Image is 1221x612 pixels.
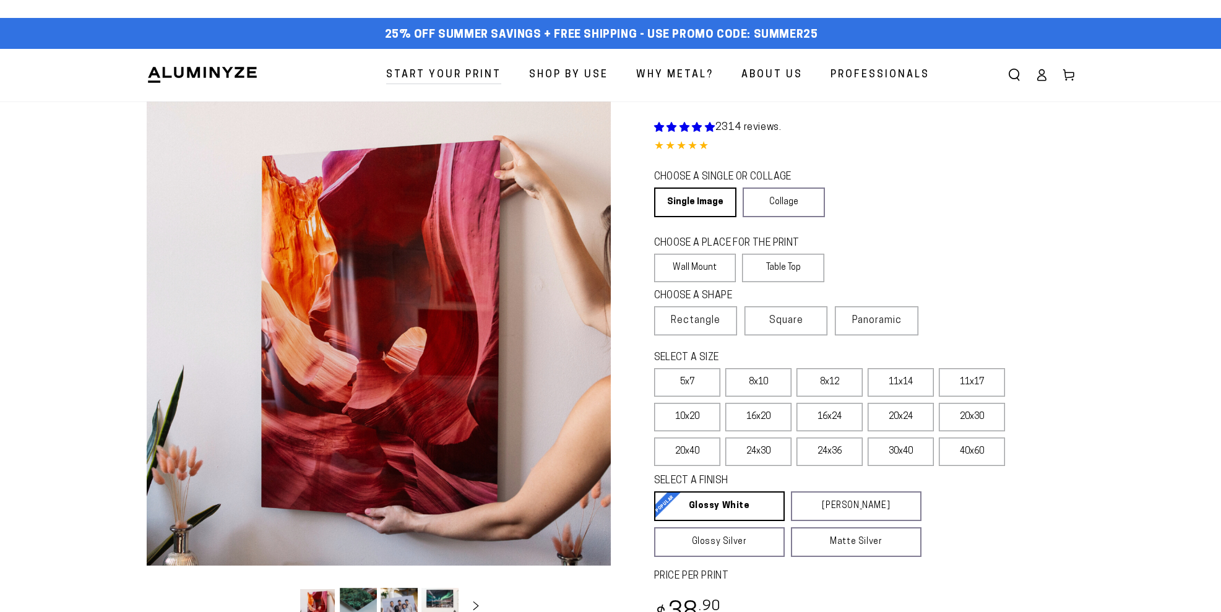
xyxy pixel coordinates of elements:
[654,491,785,521] a: Glossy White
[796,368,863,397] label: 8x12
[654,474,892,488] legend: SELECT A FINISH
[654,351,902,365] legend: SELECT A SIZE
[627,59,723,92] a: Why Metal?
[654,138,1075,156] div: 4.85 out of 5.0 stars
[742,254,824,282] label: Table Top
[147,66,258,84] img: Aluminyze
[743,187,825,217] a: Collage
[868,403,934,431] label: 20x24
[725,403,792,431] label: 16x20
[654,527,785,557] a: Glossy Silver
[732,59,812,92] a: About Us
[385,28,818,42] span: 25% off Summer Savings + Free Shipping - Use Promo Code: SUMMER25
[741,66,803,84] span: About Us
[1001,61,1028,88] summary: Search our site
[654,236,813,251] legend: CHOOSE A PLACE FOR THE PRINT
[852,316,902,325] span: Panoramic
[654,289,815,303] legend: CHOOSE A SHAPE
[868,437,934,466] label: 30x40
[725,368,792,397] label: 8x10
[831,66,930,84] span: Professionals
[671,313,720,328] span: Rectangle
[636,66,714,84] span: Why Metal?
[796,403,863,431] label: 16x24
[769,313,803,328] span: Square
[821,59,939,92] a: Professionals
[377,59,511,92] a: Start Your Print
[654,170,814,184] legend: CHOOSE A SINGLE OR COLLAGE
[654,254,736,282] label: Wall Mount
[520,59,618,92] a: Shop By Use
[529,66,608,84] span: Shop By Use
[386,66,501,84] span: Start Your Print
[654,403,720,431] label: 10x20
[654,368,720,397] label: 5x7
[939,403,1005,431] label: 20x30
[939,437,1005,466] label: 40x60
[868,368,934,397] label: 11x14
[796,437,863,466] label: 24x36
[654,187,736,217] a: Single Image
[791,491,921,521] a: [PERSON_NAME]
[791,527,921,557] a: Matte Silver
[725,437,792,466] label: 24x30
[654,569,1075,584] label: PRICE PER PRINT
[939,368,1005,397] label: 11x17
[654,437,720,466] label: 20x40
